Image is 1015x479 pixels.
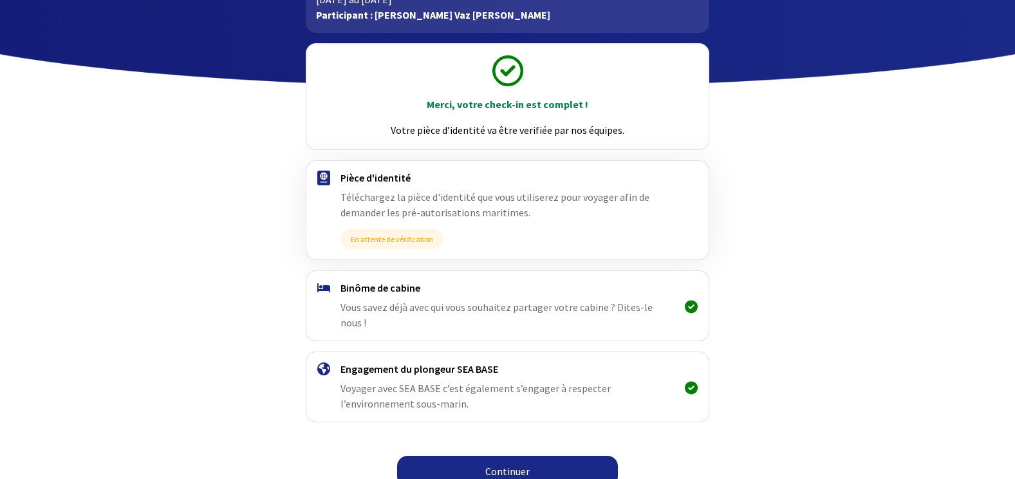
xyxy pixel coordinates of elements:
[340,382,611,410] span: Voyager avec SEA BASE c’est également s’engager à respecter l’environnement sous-marin.
[316,7,699,23] p: Participant : [PERSON_NAME] Vaz [PERSON_NAME]
[340,301,653,329] span: Vous savez déjà avec qui vous souhaitez partager votre cabine ? Dites-le nous !
[318,97,697,112] p: Merci, votre check-in est complet !
[317,283,330,292] img: binome.svg
[340,171,675,184] h4: Pièce d'identité
[340,229,443,249] span: En attente de vérification
[340,281,675,294] h4: Binôme de cabine
[318,122,697,138] p: Votre pièce d’identité va être verifiée par nos équipes.
[317,171,330,185] img: passport.svg
[340,191,649,219] span: Téléchargez la pièce d'identité que vous utiliserez pour voyager afin de demander les pré-autoris...
[340,362,675,375] h4: Engagement du plongeur SEA BASE
[317,362,330,375] img: engagement.svg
